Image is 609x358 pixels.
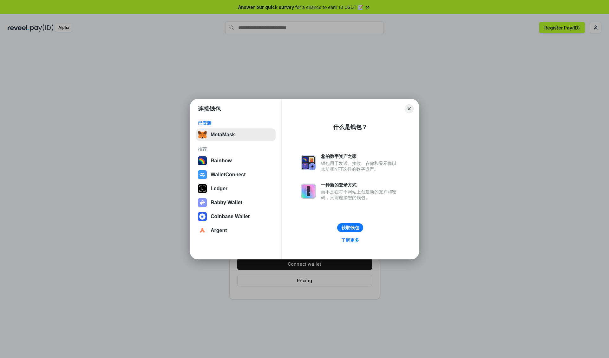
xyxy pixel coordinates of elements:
[198,198,207,207] img: svg+xml,%3Csvg%20xmlns%3D%22http%3A%2F%2Fwww.w3.org%2F2000%2Fsvg%22%20fill%3D%22none%22%20viewBox...
[196,168,276,181] button: WalletConnect
[198,212,207,221] img: svg+xml,%3Csvg%20width%3D%2228%22%20height%3D%2228%22%20viewBox%3D%220%200%2028%2028%22%20fill%3D...
[301,155,316,170] img: svg+xml,%3Csvg%20xmlns%3D%22http%3A%2F%2Fwww.w3.org%2F2000%2Fsvg%22%20fill%3D%22none%22%20viewBox...
[211,158,232,164] div: Rainbow
[196,154,276,167] button: Rainbow
[196,224,276,237] button: Argent
[196,128,276,141] button: MetaMask
[211,172,246,178] div: WalletConnect
[211,132,235,138] div: MetaMask
[196,210,276,223] button: Coinbase Wallet
[321,160,400,172] div: 钱包用于发送、接收、存储和显示像以太坊和NFT这样的数字资产。
[321,153,400,159] div: 您的数字资产之家
[211,186,227,192] div: Ledger
[198,184,207,193] img: svg+xml,%3Csvg%20xmlns%3D%22http%3A%2F%2Fwww.w3.org%2F2000%2Fsvg%22%20width%3D%2228%22%20height%3...
[198,130,207,139] img: svg+xml,%3Csvg%20fill%3D%22none%22%20height%3D%2233%22%20viewBox%3D%220%200%2035%2033%22%20width%...
[198,156,207,165] img: svg+xml,%3Csvg%20width%3D%22120%22%20height%3D%22120%22%20viewBox%3D%220%200%20120%20120%22%20fil...
[198,146,274,152] div: 推荐
[337,236,363,244] a: 了解更多
[405,104,414,113] button: Close
[333,123,367,131] div: 什么是钱包？
[196,182,276,195] button: Ledger
[198,226,207,235] img: svg+xml,%3Csvg%20width%3D%2228%22%20height%3D%2228%22%20viewBox%3D%220%200%2028%2028%22%20fill%3D...
[321,182,400,188] div: 一种新的登录方式
[198,170,207,179] img: svg+xml,%3Csvg%20width%3D%2228%22%20height%3D%2228%22%20viewBox%3D%220%200%2028%2028%22%20fill%3D...
[321,189,400,200] div: 而不是在每个网站上创建新的账户和密码，只需连接您的钱包。
[211,200,242,205] div: Rabby Wallet
[337,223,363,232] button: 获取钱包
[211,228,227,233] div: Argent
[196,196,276,209] button: Rabby Wallet
[198,105,221,113] h1: 连接钱包
[341,237,359,243] div: 了解更多
[198,120,274,126] div: 已安装
[211,214,250,219] div: Coinbase Wallet
[341,225,359,231] div: 获取钱包
[301,184,316,199] img: svg+xml,%3Csvg%20xmlns%3D%22http%3A%2F%2Fwww.w3.org%2F2000%2Fsvg%22%20fill%3D%22none%22%20viewBox...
